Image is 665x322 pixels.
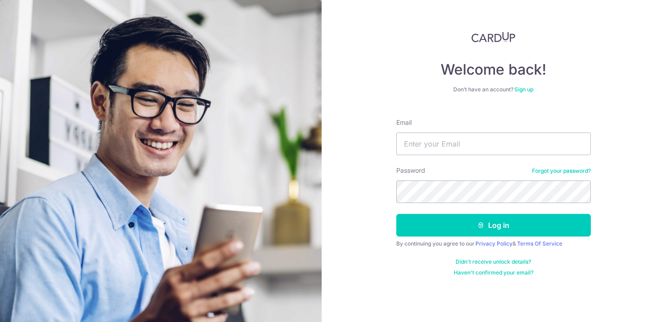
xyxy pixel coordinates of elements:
a: Haven't confirmed your email? [454,269,533,276]
a: Didn't receive unlock details? [456,258,531,265]
h4: Welcome back! [396,61,591,79]
div: By continuing you agree to our & [396,240,591,247]
a: Privacy Policy [475,240,513,247]
button: Log in [396,214,591,237]
a: Forgot your password? [532,167,591,175]
input: Enter your Email [396,133,591,155]
img: CardUp Logo [471,32,516,43]
label: Password [396,166,425,175]
label: Email [396,118,412,127]
a: Terms Of Service [517,240,562,247]
a: Sign up [514,86,533,93]
div: Don’t have an account? [396,86,591,93]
